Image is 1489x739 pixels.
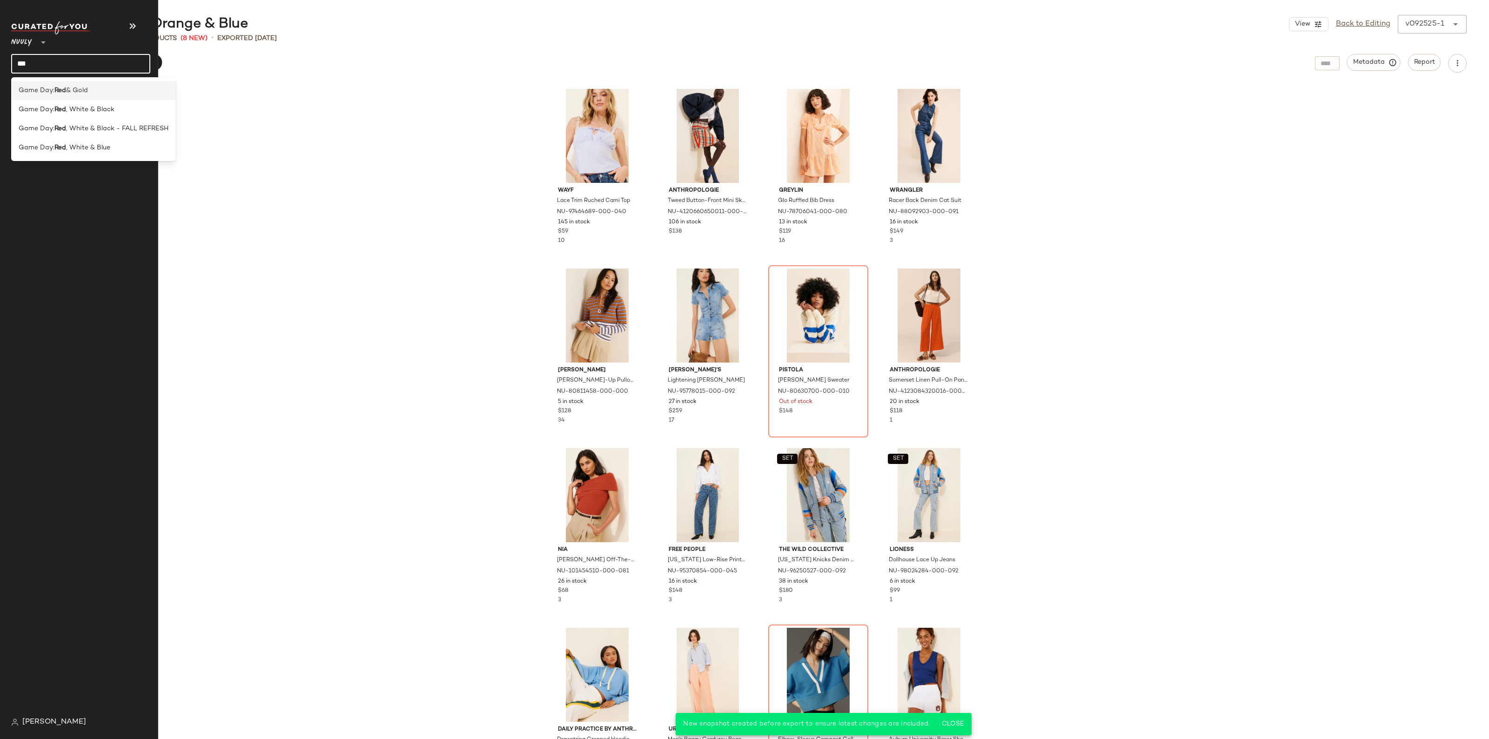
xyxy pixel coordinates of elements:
img: 88092903_091_b [882,89,976,183]
span: Anthropologie [669,187,747,195]
span: 145 in stock [558,218,590,227]
span: Nuuly [11,32,32,48]
button: SET [888,454,908,464]
span: 26 in stock [558,578,587,586]
span: NU-4120660650011-000-591 [668,208,746,216]
span: [PERSON_NAME] [558,366,637,375]
span: NU-98024284-000-092 [889,567,959,576]
span: $59 [558,228,568,236]
span: $99 [890,587,900,595]
img: cfy_white_logo.C9jOOHJF.svg [11,21,90,34]
span: 6 in stock [890,578,915,586]
span: Glo Ruffled Bib Dress [778,197,834,205]
span: 17 [669,417,674,423]
span: [PERSON_NAME]-Up Pullover Sweater [557,376,636,385]
span: 20 in stock [890,398,919,406]
span: [PERSON_NAME] Off-The-Shoulder Sweater Top [557,556,636,564]
span: New snapshot created before export to ensure latest changes are included. [683,720,930,727]
span: $68 [558,587,568,595]
span: NU-88092903-000-091 [889,208,959,216]
img: 101454510_081_b [550,448,644,542]
span: , White & Black - FALL REFRESH [66,124,168,134]
span: NU-4123084320016-000-060 [889,388,967,396]
span: 16 [779,238,785,244]
a: Back to Editing [1336,19,1390,30]
span: [PERSON_NAME] Sweater [778,376,849,385]
b: Red [54,124,66,134]
span: NU-95370854-000-045 [668,567,737,576]
img: 80630700_010_b [771,269,865,363]
span: NU-80630700-000-010 [778,388,850,396]
span: WAYF [558,187,637,195]
b: Red [54,105,66,114]
span: Urban Outfitters [669,726,747,734]
span: Somerset Linen Pull-On Pants [889,376,967,385]
span: 16 in stock [890,218,918,227]
span: , White & Black [66,105,114,114]
span: Game Day: [19,124,54,134]
span: Lioness [890,546,968,554]
span: $128 [558,407,571,416]
span: Nia [558,546,637,554]
div: v092525-1 [1405,19,1444,30]
span: 3 [890,238,893,244]
span: $118 [890,407,902,416]
button: Close [938,716,968,732]
span: Metadata [1353,58,1395,67]
span: Daily Practice by Anthropologie [558,726,637,734]
b: Red [54,143,66,153]
span: 3 [779,597,782,603]
span: Dollhouse Lace Up Jeans [889,556,955,564]
span: Greylin [779,187,858,195]
p: Exported [DATE] [217,34,277,43]
span: & Gold [66,86,88,95]
img: 78706041_080_b3 [771,89,865,183]
span: NU-78706041-000-080 [778,208,847,216]
span: View [1294,20,1310,28]
img: 98024284_092_b [882,448,976,542]
img: 91810523_066_b [661,628,755,722]
span: NU-96250527-000-092 [778,567,846,576]
span: 38 in stock [779,578,808,586]
img: 4120660650011_591_b [661,89,755,183]
span: [PERSON_NAME]'s [669,366,747,375]
span: , White & Blue [66,143,110,153]
span: Lightening [PERSON_NAME] [668,376,745,385]
span: NU-95778015-000-092 [668,388,735,396]
span: Close [941,720,964,728]
img: 95778015_092_b [661,269,755,363]
span: [US_STATE] Knicks Denim Jacket [778,556,857,564]
img: 4123084320016_060_b [882,269,976,363]
span: Game Day: [19,105,54,114]
button: Metadata [1347,54,1401,71]
span: Out of stock [779,398,812,406]
span: 27 in stock [669,398,697,406]
span: Lace Trim Ruched Cami Top [557,197,630,205]
span: Report [1414,59,1435,66]
span: 3 [558,597,561,603]
span: NU-101454510-000-081 [557,567,629,576]
span: • [211,33,214,44]
span: $148 [669,587,682,595]
img: 4278683940001_040_b [550,628,644,722]
span: The Wild Collective [779,546,858,554]
span: 10 [558,238,565,244]
span: $180 [779,587,793,595]
span: Wrangler [890,187,968,195]
span: 5 in stock [558,398,584,406]
img: 96250527_092_b [771,448,865,542]
span: $148 [779,407,792,416]
span: NU-97464689-000-040 [557,208,626,216]
span: Tweed Button-Front Mini Skirt [668,197,746,205]
span: Racer Back Denim Cat Suit [889,197,961,205]
span: 106 in stock [669,218,701,227]
span: $149 [890,228,903,236]
span: [US_STATE] Low-Rise Printed Boyfriend Jeans [668,556,746,564]
span: Game Day: [19,143,54,153]
span: [PERSON_NAME] [22,717,86,728]
b: Red [54,86,66,95]
span: 16 in stock [669,578,697,586]
span: (8 New) [181,34,208,43]
span: Game Day: [19,86,54,95]
img: 97464689_040_b [550,89,644,183]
